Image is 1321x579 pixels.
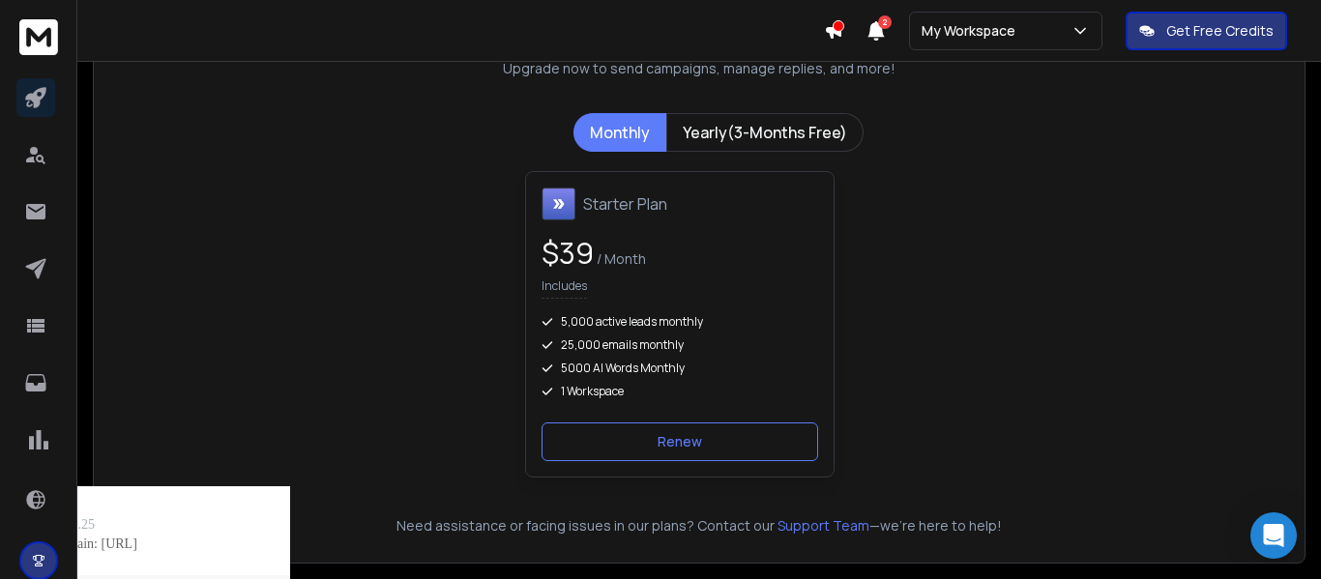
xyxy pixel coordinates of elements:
[50,50,137,66] div: Domain: [URL]
[542,233,594,273] span: $ 39
[778,516,869,536] button: Support Team
[31,50,46,66] img: website_grey.svg
[214,114,326,127] div: Keywords by Traffic
[542,361,818,376] div: 5000 AI Words Monthly
[31,31,46,46] img: logo_orange.svg
[542,422,818,461] button: Renew
[666,113,864,152] button: Yearly(3-Months Free)
[1126,12,1287,50] button: Get Free Credits
[542,314,818,330] div: 5,000 active leads monthly
[573,113,666,152] button: Monthly
[52,112,68,128] img: tab_domain_overview_orange.svg
[542,188,575,220] img: Starter Plan icon
[1250,512,1297,559] div: Open Intercom Messenger
[73,114,173,127] div: Domain Overview
[54,31,95,46] div: v 4.0.25
[192,112,208,128] img: tab_keywords_by_traffic_grey.svg
[503,59,895,78] p: Upgrade now to send campaigns, manage replies, and more!
[542,384,818,399] div: 1 Workspace
[542,337,818,353] div: 25,000 emails monthly
[542,278,587,299] p: Includes
[594,249,646,268] span: / Month
[121,516,1277,536] p: Need assistance or facing issues in our plans? Contact our —we're here to help!
[583,192,667,216] h1: Starter Plan
[878,15,892,29] span: 2
[922,21,1023,41] p: My Workspace
[1166,21,1274,41] p: Get Free Credits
